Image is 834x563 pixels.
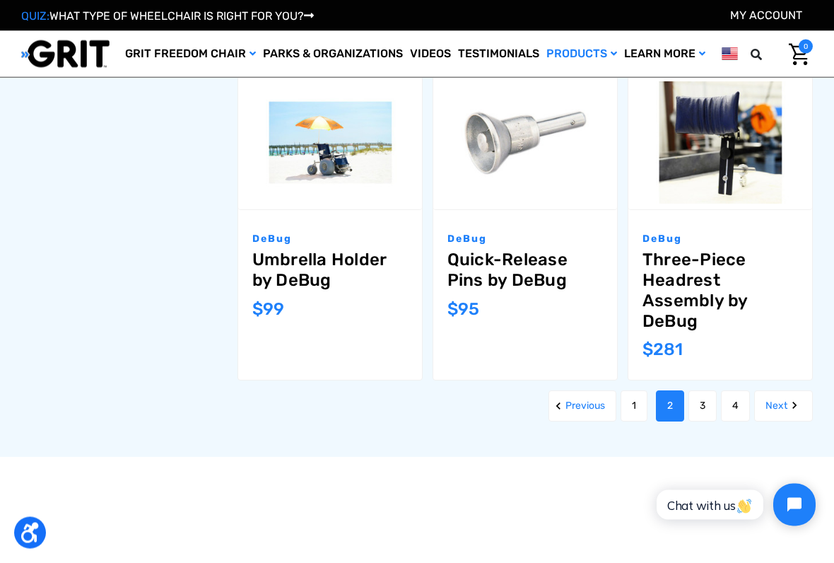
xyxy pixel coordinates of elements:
a: Videos [406,31,454,77]
img: Quick-Release Pins by DeBug [433,82,617,204]
a: Umbrella Holder by DeBug,$99.00 [252,250,408,291]
a: Quick-Release Pins by DeBug,$95.00 [447,250,603,291]
iframe: Tidio Chat [641,472,828,538]
img: us.png [722,45,738,63]
a: Account [730,8,802,22]
a: Previous [548,391,616,422]
a: QUIZ:WHAT TYPE OF WHEELCHAIR IS RIGHT FOR YOU? [21,9,314,23]
span: $99 [252,300,284,320]
a: Testimonials [454,31,543,77]
img: Cart [789,44,809,66]
span: $281 [642,340,683,360]
a: Parks & Organizations [259,31,406,77]
p: DeBug [252,232,408,247]
span: 0 [799,40,813,54]
input: Search [771,40,778,69]
p: DeBug [642,232,798,247]
a: Page 4 of 4 [721,391,750,422]
a: Page 2 of 4 [656,391,684,422]
a: Next [754,391,813,422]
a: Page 1 of 4 [621,391,647,422]
a: Products [543,31,621,77]
a: Learn More [621,31,709,77]
img: Three-Piece Headrest Assembly by DeBug [628,82,812,204]
span: $95 [447,300,479,320]
span: QUIZ: [21,9,49,23]
nav: pagination [222,391,814,422]
a: GRIT Freedom Chair [122,31,259,77]
a: Cart with 0 items [778,40,813,69]
img: GRIT All-Terrain Wheelchair and Mobility Equipment [21,40,110,69]
a: Three-Piece Headrest Assembly by DeBug,$281.00 [642,250,798,332]
a: Page 3 of 4 [688,391,717,422]
p: DeBug [447,232,603,247]
img: Umbrella Holder by DeBug [238,82,422,204]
